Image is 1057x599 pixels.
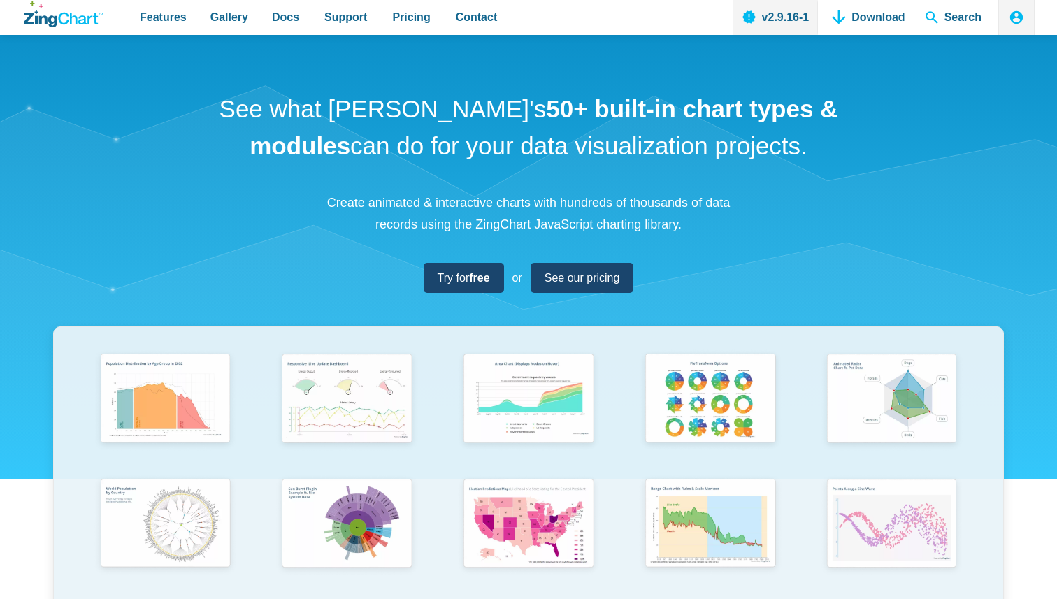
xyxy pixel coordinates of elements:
[274,473,419,577] img: Sun Burst Plugin Example ft. File System Data
[75,348,257,473] a: Population Distribution by Age Group in 2052
[438,473,619,598] a: Election Predictions Map
[619,473,801,598] a: Range Chart with Rultes & Scale Markers
[456,8,498,27] span: Contact
[256,473,438,598] a: Sun Burst Plugin Example ft. File System Data
[324,8,367,27] span: Support
[619,348,801,473] a: Pie Transform Options
[801,473,983,598] a: Points Along a Sine Wave
[531,263,634,293] a: See our pricing
[638,348,783,452] img: Pie Transform Options
[140,8,187,27] span: Features
[424,263,504,293] a: Try forfree
[469,272,489,284] strong: free
[250,95,837,159] strong: 50+ built-in chart types & modules
[392,8,430,27] span: Pricing
[210,8,248,27] span: Gallery
[24,1,103,27] a: ZingChart Logo. Click to return to the homepage
[819,348,965,452] img: Animated Radar Chart ft. Pet Data
[274,348,419,452] img: Responsive Live Update Dashboard
[75,473,257,598] a: World Population by Country
[319,192,738,235] p: Create animated & interactive charts with hundreds of thousands of data records using the ZingCha...
[93,348,238,452] img: Population Distribution by Age Group in 2052
[93,473,238,577] img: World Population by Country
[272,8,299,27] span: Docs
[545,268,620,287] span: See our pricing
[438,268,490,287] span: Try for
[512,268,522,287] span: or
[456,348,601,452] img: Area Chart (Displays Nodes on Hover)
[214,91,843,164] h1: See what [PERSON_NAME]'s can do for your data visualization projects.
[801,348,983,473] a: Animated Radar Chart ft. Pet Data
[456,473,601,577] img: Election Predictions Map
[438,348,619,473] a: Area Chart (Displays Nodes on Hover)
[819,473,965,577] img: Points Along a Sine Wave
[256,348,438,473] a: Responsive Live Update Dashboard
[638,473,783,577] img: Range Chart with Rultes & Scale Markers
